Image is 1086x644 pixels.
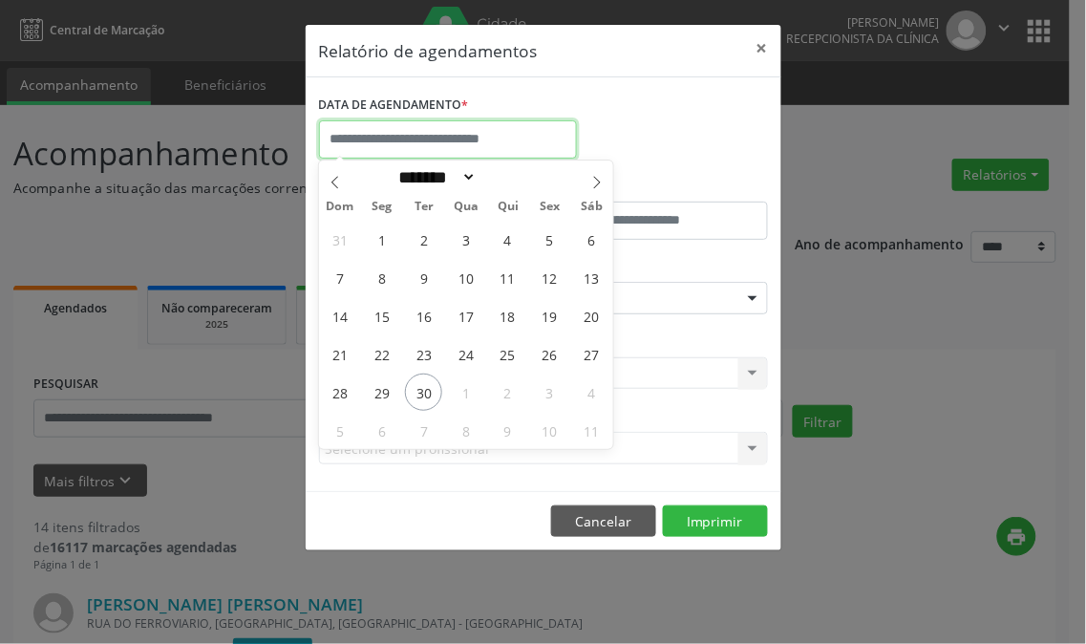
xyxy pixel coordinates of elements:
[321,259,358,296] span: Setembro 7, 2025
[321,412,358,449] span: Outubro 5, 2025
[405,297,442,334] span: Setembro 16, 2025
[548,172,768,202] label: ATÉ
[531,221,568,258] span: Setembro 5, 2025
[321,221,358,258] span: Agosto 31, 2025
[405,259,442,296] span: Setembro 9, 2025
[571,201,613,213] span: Sáb
[403,201,445,213] span: Ter
[477,167,540,187] input: Year
[363,335,400,373] span: Setembro 22, 2025
[405,412,442,449] span: Outubro 7, 2025
[531,374,568,411] span: Outubro 3, 2025
[531,412,568,449] span: Outubro 10, 2025
[363,374,400,411] span: Setembro 29, 2025
[487,201,529,213] span: Qui
[573,335,610,373] span: Setembro 27, 2025
[321,297,358,334] span: Setembro 14, 2025
[663,505,768,538] button: Imprimir
[489,297,526,334] span: Setembro 18, 2025
[489,221,526,258] span: Setembro 4, 2025
[447,297,484,334] span: Setembro 17, 2025
[573,221,610,258] span: Setembro 6, 2025
[531,259,568,296] span: Setembro 12, 2025
[447,412,484,449] span: Outubro 8, 2025
[551,505,656,538] button: Cancelar
[489,412,526,449] span: Outubro 9, 2025
[393,167,477,187] select: Month
[361,201,403,213] span: Seg
[531,335,568,373] span: Setembro 26, 2025
[573,259,610,296] span: Setembro 13, 2025
[321,335,358,373] span: Setembro 21, 2025
[363,259,400,296] span: Setembro 8, 2025
[321,374,358,411] span: Setembro 28, 2025
[445,201,487,213] span: Qua
[531,297,568,334] span: Setembro 19, 2025
[447,374,484,411] span: Outubro 1, 2025
[405,221,442,258] span: Setembro 2, 2025
[319,91,469,120] label: DATA DE AGENDAMENTO
[363,221,400,258] span: Setembro 1, 2025
[363,412,400,449] span: Outubro 6, 2025
[405,335,442,373] span: Setembro 23, 2025
[489,259,526,296] span: Setembro 11, 2025
[363,297,400,334] span: Setembro 15, 2025
[573,374,610,411] span: Outubro 4, 2025
[447,221,484,258] span: Setembro 3, 2025
[529,201,571,213] span: Sex
[743,25,781,72] button: Close
[447,335,484,373] span: Setembro 24, 2025
[573,412,610,449] span: Outubro 11, 2025
[319,201,361,213] span: Dom
[319,38,538,63] h5: Relatório de agendamentos
[489,374,526,411] span: Outubro 2, 2025
[489,335,526,373] span: Setembro 25, 2025
[447,259,484,296] span: Setembro 10, 2025
[573,297,610,334] span: Setembro 20, 2025
[405,374,442,411] span: Setembro 30, 2025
